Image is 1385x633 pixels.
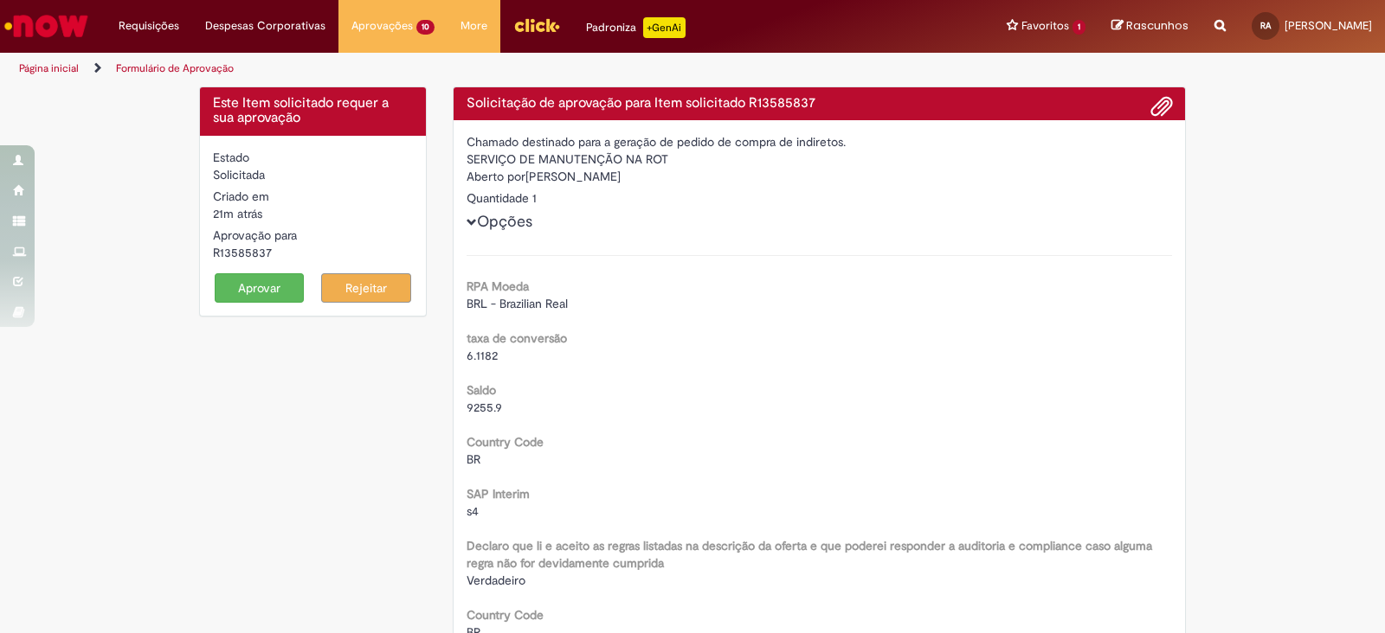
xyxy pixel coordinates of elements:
[467,451,480,467] span: BR
[116,61,234,75] a: Formulário de Aprovação
[213,166,413,183] div: Solicitada
[213,244,413,261] div: R13585837
[13,53,911,85] ul: Trilhas de página
[467,168,525,185] label: Aberto por
[467,330,567,346] b: taxa de conversão
[467,168,1173,189] div: [PERSON_NAME]
[467,486,530,502] b: SAP Interim
[213,227,297,244] label: Aprovação para
[467,538,1152,571] b: Declaro que li e aceito as regras listadas na descrição da oferta e que poderei responder a audit...
[213,188,269,205] label: Criado em
[467,150,1173,168] div: SERVIÇO DE MANUTENÇÃO NA ROT
[321,273,411,303] button: Rejeitar
[215,273,305,303] button: Aprovar
[213,205,413,222] div: 01/10/2025 12:46:10
[1021,17,1069,35] span: Favoritos
[1260,20,1271,31] span: RA
[467,296,568,311] span: BRL - Brazilian Real
[467,348,498,363] span: 6.1182
[467,503,479,519] span: s4
[351,17,413,35] span: Aprovações
[467,278,529,294] b: RPA Moeda
[213,149,249,166] label: Estado
[643,17,686,38] p: +GenAi
[467,189,1173,207] div: Quantidade 1
[213,96,413,126] h4: Este Item solicitado requer a sua aprovação
[467,572,525,588] span: Verdadeiro
[1285,18,1372,33] span: [PERSON_NAME]
[416,20,435,35] span: 10
[513,12,560,38] img: click_logo_yellow_360x200.png
[467,607,544,623] b: Country Code
[1073,20,1085,35] span: 1
[19,61,79,75] a: Página inicial
[213,206,262,221] span: 21m atrás
[2,9,91,43] img: ServiceNow
[1126,17,1189,34] span: Rascunhos
[467,434,544,450] b: Country Code
[467,96,1173,112] h4: Solicitação de aprovação para Item solicitado R13585837
[467,382,496,398] b: Saldo
[461,17,487,35] span: More
[467,133,1173,150] div: Chamado destinado para a geração de pedido de compra de indiretos.
[586,17,686,38] div: Padroniza
[467,400,502,415] span: 9255.9
[119,17,179,35] span: Requisições
[1111,18,1189,35] a: Rascunhos
[205,17,325,35] span: Despesas Corporativas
